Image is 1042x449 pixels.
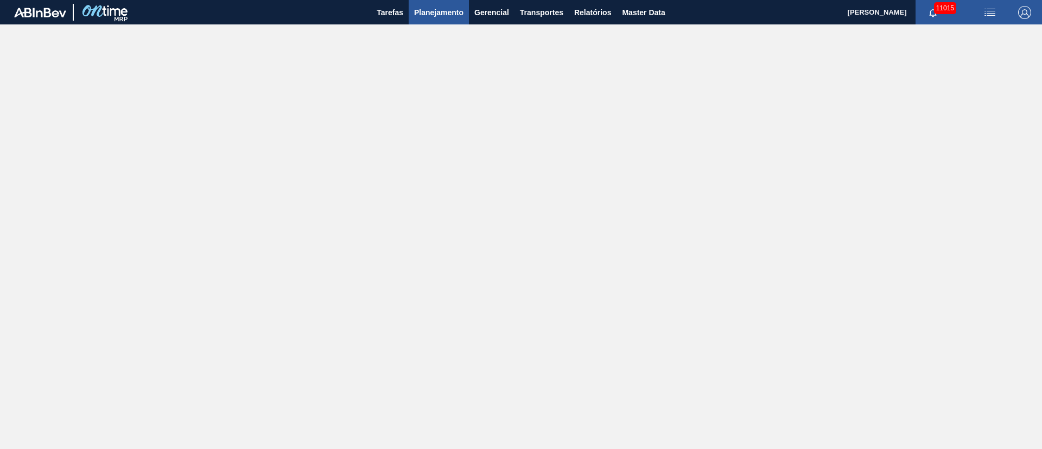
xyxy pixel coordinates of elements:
span: Planejamento [414,6,463,19]
span: 11015 [934,2,956,14]
span: Master Data [622,6,665,19]
span: Transportes [520,6,563,19]
img: Logout [1018,6,1031,19]
img: TNhmsLtSVTkK8tSr43FrP2fwEKptu5GPRR3wAAAABJRU5ErkJggg== [14,8,66,17]
span: Gerencial [474,6,509,19]
span: Tarefas [377,6,403,19]
button: Notificações [916,5,950,20]
span: Relatórios [574,6,611,19]
img: userActions [983,6,996,19]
